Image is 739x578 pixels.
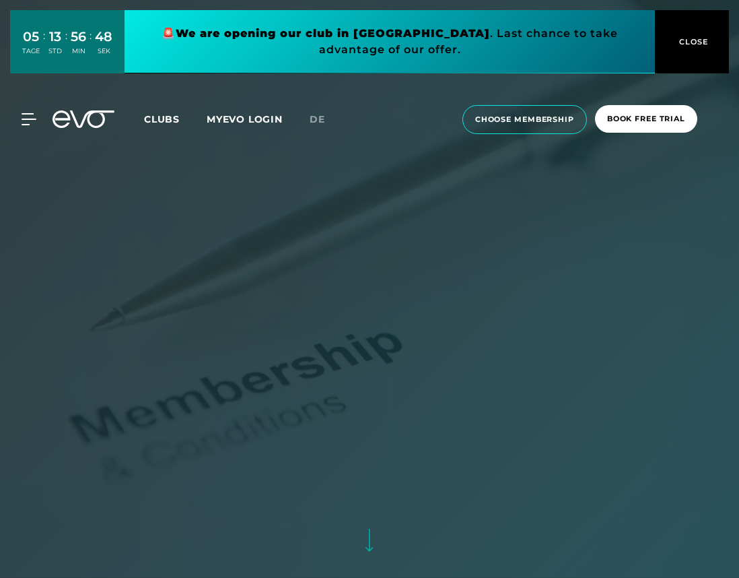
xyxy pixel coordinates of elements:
span: Clubs [144,113,180,125]
a: de [310,112,341,127]
a: MYEVO LOGIN [207,113,283,125]
a: Clubs [144,113,207,125]
div: SEK [95,46,112,56]
div: 13 [48,27,62,46]
div: MIN [71,46,86,56]
a: choose membership [458,105,591,134]
div: 56 [71,27,86,46]
div: 48 [95,27,112,46]
div: TAGE [22,46,40,56]
span: CLOSE [676,36,709,48]
div: : [43,28,45,64]
span: de [310,113,325,125]
button: CLOSE [655,10,729,73]
div: STD [48,46,62,56]
div: : [65,28,67,64]
div: : [90,28,92,64]
a: book free trial [591,105,701,134]
div: 05 [22,27,40,46]
span: book free trial [607,113,685,125]
span: choose membership [475,114,574,125]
